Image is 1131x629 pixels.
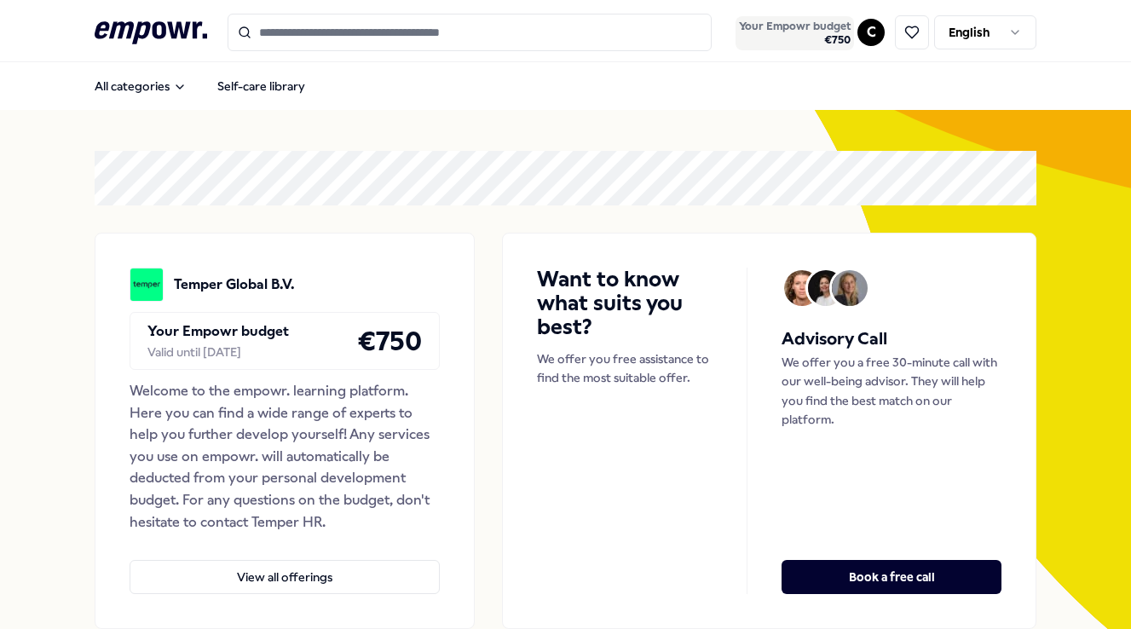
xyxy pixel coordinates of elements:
button: All categories [81,69,200,103]
p: Your Empowr budget [147,320,289,343]
img: Avatar [832,270,868,306]
h4: € 750 [357,320,422,362]
h5: Advisory Call [782,326,1001,353]
img: Temper Global B.V. [130,268,164,302]
h4: Want to know what suits you best? [537,268,713,339]
a: View all offerings [130,533,440,594]
div: Welcome to the empowr. learning platform. Here you can find a wide range of experts to help you f... [130,380,440,533]
button: C [857,19,885,46]
p: Temper Global B.V. [174,274,295,296]
span: Your Empowr budget [739,20,851,33]
img: Avatar [808,270,844,306]
p: We offer you a free 30-minute call with our well-being advisor. They will help you find the best ... [782,353,1001,430]
div: Valid until [DATE] [147,343,289,361]
nav: Main [81,69,319,103]
a: Self-care library [204,69,319,103]
span: € 750 [739,33,851,47]
img: Avatar [784,270,820,306]
p: We offer you free assistance to find the most suitable offer. [537,349,713,388]
button: Book a free call [782,560,1001,594]
button: Your Empowr budget€750 [736,16,854,50]
input: Search for products, categories or subcategories [228,14,713,51]
button: View all offerings [130,560,440,594]
a: Your Empowr budget€750 [732,14,857,50]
